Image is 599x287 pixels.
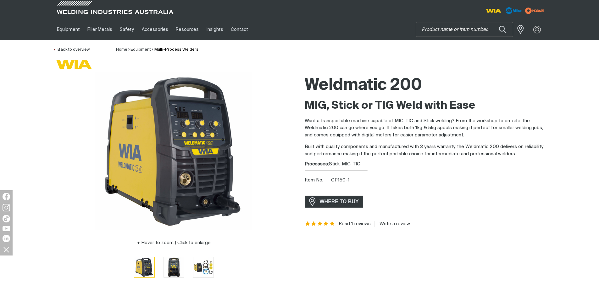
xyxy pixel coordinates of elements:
a: Contact [227,19,252,40]
input: Product name or item number... [416,22,513,37]
span: Rating: 5 [305,222,336,226]
a: Equipment [53,19,84,40]
button: Go to slide 2 [164,257,184,278]
a: Multi-Process Welders [154,48,198,52]
p: Built with quality components and manufactured with 3 years warranty, the Weldmatic 200 delivers ... [305,143,546,158]
h1: Weldmatic 200 [305,75,546,96]
button: Go to slide 1 [134,257,155,278]
img: Instagram [3,204,10,211]
a: Accessories [138,19,172,40]
a: Write a review [374,221,410,227]
button: Go to slide 3 [193,257,214,278]
a: Safety [116,19,138,40]
p: Want a transportable machine capable of MIG, TIG and Stick welding? From the workshop to on-site,... [305,118,546,139]
nav: Breadcrumb [116,47,198,53]
img: Weldmatic 200 [193,257,214,277]
img: LinkedIn [3,235,10,242]
img: Weldmatic 200 [95,72,252,230]
h2: MIG, Stick or TIG Weld with Ease [305,99,546,113]
img: YouTube [3,226,10,231]
a: Resources [172,19,202,40]
img: Facebook [3,193,10,200]
a: Insights [202,19,227,40]
span: WHERE TO BUY [316,197,363,207]
img: Weldmatic 200 [134,257,154,277]
img: TikTok [3,215,10,222]
div: Stick, MIG, TIG [305,161,546,168]
strong: Processes: [305,162,329,166]
a: Back to overview of Multi-Process Welders [53,48,90,52]
img: miller [523,6,546,15]
span: Item No. [305,177,330,184]
a: Equipment [130,48,151,52]
nav: Main [53,19,423,40]
img: hide socials [1,244,12,255]
a: Read 1 reviews [339,221,371,227]
button: Search products [492,22,513,37]
span: CP150-1 [331,178,350,182]
button: Hover to zoom | Click to enlarge [133,239,214,247]
a: Filler Metals [84,19,116,40]
img: Weldmatic 200 [164,257,184,277]
a: WHERE TO BUY [305,196,363,207]
a: Home [116,48,127,52]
